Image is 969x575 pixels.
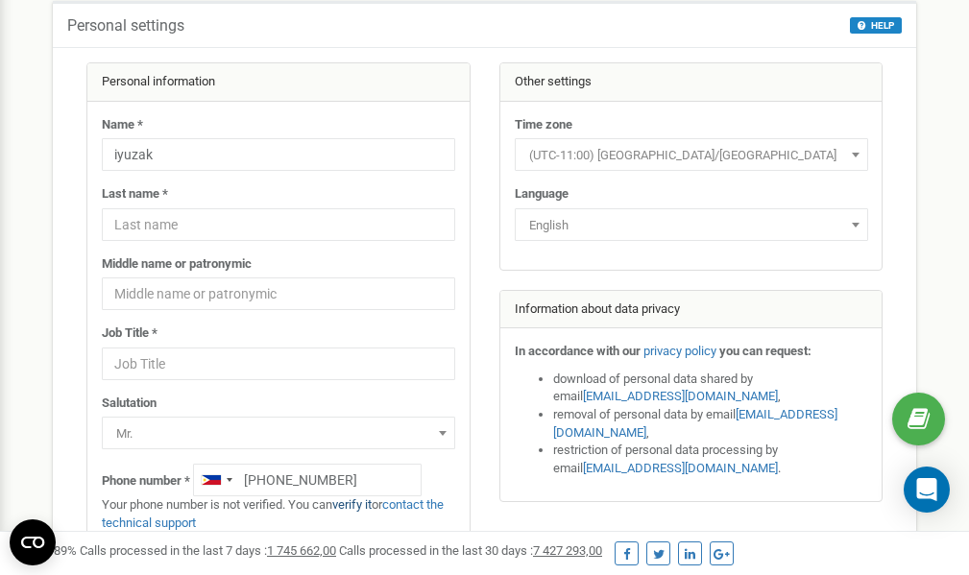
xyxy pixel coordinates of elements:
[102,185,168,204] label: Last name *
[515,208,868,241] span: English
[515,185,569,204] label: Language
[102,496,455,532] p: Your phone number is not verified. You can or
[553,371,868,406] li: download of personal data shared by email ,
[521,142,861,169] span: (UTC-11:00) Pacific/Midway
[583,461,778,475] a: [EMAIL_ADDRESS][DOMAIN_NAME]
[102,138,455,171] input: Name
[553,406,868,442] li: removal of personal data by email ,
[102,395,157,413] label: Salutation
[719,344,812,358] strong: you can request:
[87,63,470,102] div: Personal information
[102,497,444,530] a: contact the technical support
[102,472,190,491] label: Phone number *
[194,465,238,495] div: Telephone country code
[267,543,336,558] u: 1 745 662,00
[553,442,868,477] li: restriction of personal data processing by email .
[102,347,455,380] input: Job Title
[102,277,455,310] input: Middle name or patronymic
[102,116,143,134] label: Name *
[102,417,455,449] span: Mr.
[500,63,883,102] div: Other settings
[80,543,336,558] span: Calls processed in the last 7 days :
[102,208,455,241] input: Last name
[553,407,837,440] a: [EMAIL_ADDRESS][DOMAIN_NAME]
[102,255,252,274] label: Middle name or patronymic
[515,138,868,171] span: (UTC-11:00) Pacific/Midway
[583,389,778,403] a: [EMAIL_ADDRESS][DOMAIN_NAME]
[193,464,422,496] input: +1-800-555-55-55
[339,543,602,558] span: Calls processed in the last 30 days :
[904,467,950,513] div: Open Intercom Messenger
[515,344,641,358] strong: In accordance with our
[533,543,602,558] u: 7 427 293,00
[10,519,56,565] button: Open CMP widget
[850,17,902,34] button: HELP
[500,291,883,329] div: Information about data privacy
[515,116,572,134] label: Time zone
[521,212,861,239] span: English
[332,497,372,512] a: verify it
[643,344,716,358] a: privacy policy
[109,420,448,447] span: Mr.
[67,17,184,35] h5: Personal settings
[102,324,157,343] label: Job Title *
